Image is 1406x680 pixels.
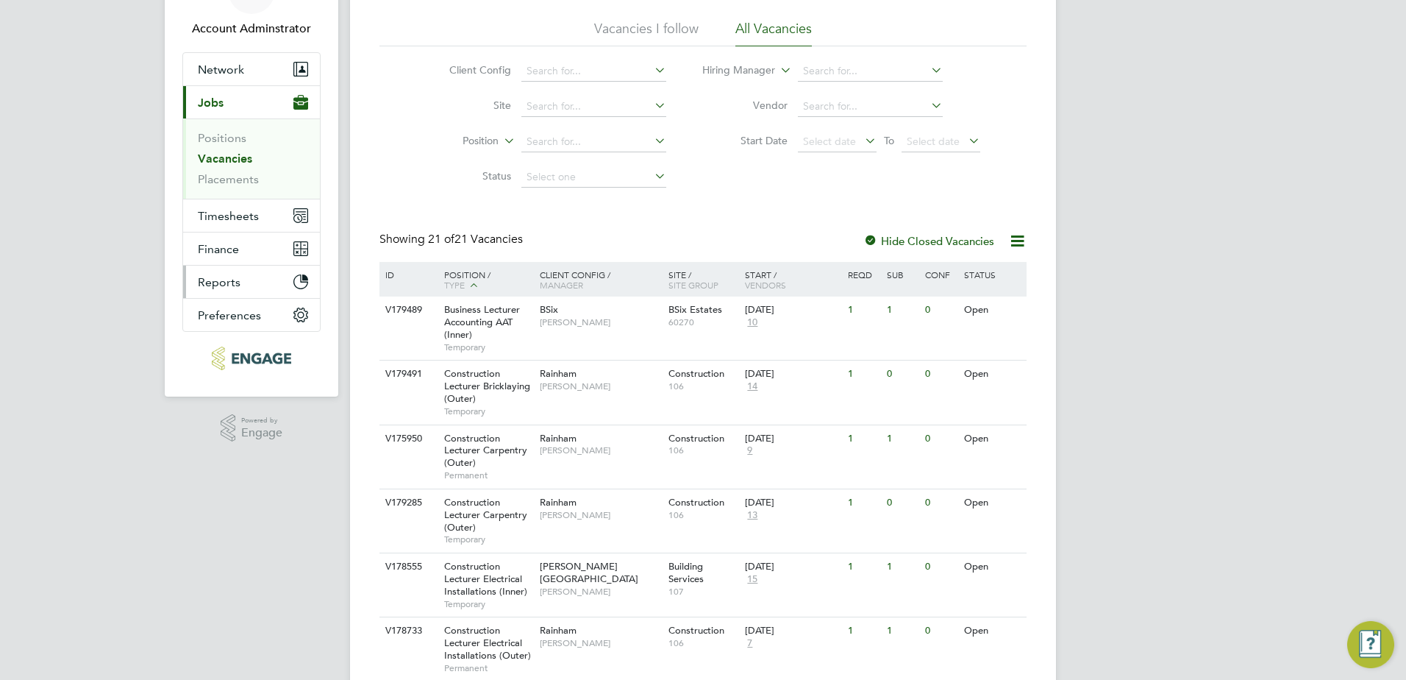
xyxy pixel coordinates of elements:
[427,99,511,112] label: Site
[745,625,841,637] div: [DATE]
[803,135,856,148] span: Select date
[444,534,532,545] span: Temporary
[521,167,666,188] input: Select one
[183,53,320,85] button: Network
[844,489,882,517] div: 1
[382,262,433,287] div: ID
[883,297,921,324] div: 1
[960,617,1024,645] div: Open
[444,405,532,417] span: Temporary
[428,232,454,247] span: 21 of
[540,637,661,649] span: [PERSON_NAME]
[668,560,704,585] span: Building Services
[540,279,583,291] span: Manager
[844,297,882,324] div: 1
[540,624,577,637] span: Rainham
[198,242,239,256] span: Finance
[427,63,511,77] label: Client Config
[907,135,960,148] span: Select date
[444,662,532,674] span: Permanent
[182,20,321,38] span: Account Adminstrator
[798,96,943,117] input: Search for...
[241,414,282,427] span: Powered by
[444,432,527,470] span: Construction Lecturer Carpentry (Outer)
[1347,621,1394,668] button: Engage Resource Center
[745,637,754,650] span: 7
[427,169,511,183] label: Status
[960,553,1024,581] div: Open
[198,209,259,223] span: Timesheets
[198,96,224,110] span: Jobs
[690,63,775,78] label: Hiring Manager
[883,617,921,645] div: 1
[668,303,722,316] span: BSix Estates
[745,304,841,316] div: [DATE]
[960,425,1024,453] div: Open
[668,316,738,328] span: 60270
[182,347,321,370] a: Go to home page
[221,414,283,442] a: Powered byEngage
[668,367,724,380] span: Construction
[960,297,1024,324] div: Open
[444,303,520,341] span: Business Lecturer Accounting AAT (Inner)
[745,368,841,380] div: [DATE]
[198,131,246,145] a: Positions
[540,303,558,316] span: BSix
[745,561,841,573] div: [DATE]
[521,96,666,117] input: Search for...
[883,425,921,453] div: 1
[428,232,523,247] span: 21 Vacancies
[960,489,1024,517] div: Open
[382,489,433,517] div: V179285
[798,61,943,82] input: Search for...
[668,509,738,521] span: 106
[921,553,960,581] div: 0
[382,553,433,581] div: V178555
[540,432,577,445] span: Rainham
[540,586,661,598] span: [PERSON_NAME]
[741,262,844,297] div: Start /
[921,617,960,645] div: 0
[745,433,841,445] div: [DATE]
[444,598,532,610] span: Temporary
[960,361,1024,388] div: Open
[183,118,320,199] div: Jobs
[745,279,786,291] span: Vendors
[668,432,724,445] span: Construction
[745,497,841,509] div: [DATE]
[444,624,531,662] span: Construction Lecturer Electrical Installations (Outer)
[921,489,960,517] div: 0
[444,367,530,405] span: Construction Lecturer Bricklaying (Outer)
[668,380,738,392] span: 106
[668,279,718,291] span: Site Group
[844,617,882,645] div: 1
[198,275,240,289] span: Reports
[921,361,960,388] div: 0
[703,134,788,147] label: Start Date
[444,341,532,353] span: Temporary
[444,279,465,291] span: Type
[921,297,960,324] div: 0
[444,470,532,481] span: Permanent
[883,489,921,517] div: 0
[745,509,760,522] span: 13
[198,63,244,77] span: Network
[540,445,661,456] span: [PERSON_NAME]
[883,262,921,287] div: Sub
[540,509,661,521] span: [PERSON_NAME]
[540,560,638,585] span: [PERSON_NAME][GEOGRAPHIC_DATA]
[879,131,899,150] span: To
[382,297,433,324] div: V179489
[521,132,666,152] input: Search for...
[414,134,499,149] label: Position
[540,496,577,509] span: Rainham
[379,232,526,247] div: Showing
[921,425,960,453] div: 0
[183,299,320,331] button: Preferences
[844,262,882,287] div: Reqd
[665,262,742,297] div: Site /
[594,20,699,46] li: Vacancies I follow
[540,380,661,392] span: [PERSON_NAME]
[382,361,433,388] div: V179491
[735,20,812,46] li: All Vacancies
